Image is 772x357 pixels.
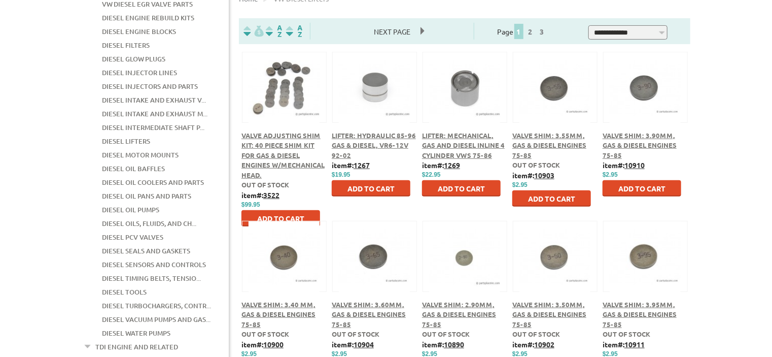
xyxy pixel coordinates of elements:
[263,190,279,200] u: 3522
[422,340,464,349] b: item#:
[241,131,325,179] a: Valve Adjusting Shim Kit: 40 Piece Shim kit for Gas & Diesel engines w/Mechanical Head.
[624,160,645,170] u: 10910
[102,39,150,52] a: Diesel Filters
[257,214,304,223] span: Add to Cart
[102,135,150,148] a: Diesel Lifters
[603,180,681,197] button: Add to Cart
[422,171,441,178] span: $22.95
[332,160,370,170] b: item#:
[241,180,289,189] span: Out of stock
[514,24,523,39] span: 1
[603,160,645,170] b: item#:
[364,27,420,36] a: Next Page
[241,210,320,226] button: Add to Cart
[603,131,677,159] a: Valve Shim: 3.90mm, Gas & Diesel Engines 75-85
[512,300,586,329] a: Valve Shim: 3.50mm, Gas & Diesel Engines 75-85
[102,217,196,230] a: Diesel Oils, Fluids, and Ch...
[102,176,204,189] a: Diesel Oil Coolers and Parts
[603,171,618,178] span: $2.95
[102,244,190,257] a: Diesel Seals and Gaskets
[512,160,560,169] span: Out of stock
[102,93,206,107] a: Diesel Intake and Exhaust V...
[102,258,206,271] a: Diesel Sensors and Controls
[422,131,505,159] a: Lifter: Mechanical, Gas and Diesel Inline 4 cylinder VWs 75-86
[102,189,191,203] a: Diesel Oil Pans and Parts
[512,330,560,338] span: Out of stock
[512,340,554,349] b: item#:
[102,148,179,161] a: Diesel Motor Mounts
[534,171,554,180] u: 10903
[102,80,198,93] a: Diesel Injectors and Parts
[264,25,284,37] img: Sort by Headline
[241,330,289,338] span: Out of stock
[102,272,201,285] a: Diesel Timing Belts, Tensio...
[332,330,379,338] span: Out of stock
[364,24,420,39] span: Next Page
[102,327,170,340] a: Diesel Water Pumps
[603,340,645,349] b: item#:
[332,171,350,178] span: $19.95
[354,340,374,349] u: 10904
[444,340,464,349] u: 10890
[332,300,406,329] a: Valve Shim: 3.60mm, Gas & Diesel Engines 75-85
[422,330,470,338] span: Out of stock
[102,52,165,66] a: Diesel Glow Plugs
[102,313,210,326] a: Diesel Vacuum Pumps and Gas...
[102,162,165,175] a: Diesel Oil Baffles
[512,171,554,180] b: item#:
[102,285,147,299] a: Diesel Tools
[102,66,177,79] a: Diesel Injector Lines
[603,300,677,329] a: Valve Shim: 3.95mm, Gas & Diesel Engines 75-85
[347,184,395,193] span: Add to Cart
[102,25,176,38] a: Diesel Engine Blocks
[332,131,416,159] a: Lifter: Hydraulic 85-96 Gas & Diesel, VR6-12V 92-02
[474,23,571,40] div: Page
[528,194,575,203] span: Add to Cart
[526,27,535,36] a: 2
[603,330,650,338] span: Out of stock
[241,201,260,208] span: $99.95
[102,203,159,216] a: Diesel Oil Pumps
[243,25,264,37] img: filterpricelow.svg
[332,180,410,197] button: Add to Cart
[241,340,284,349] b: item#:
[354,160,370,170] u: 1267
[422,160,460,170] b: item#:
[618,184,665,193] span: Add to Cart
[263,340,284,349] u: 10900
[534,340,554,349] u: 10902
[102,121,204,134] a: Diesel Intermediate Shaft P...
[444,160,460,170] u: 1269
[102,231,163,244] a: Diesel PCV Valves
[438,184,485,193] span: Add to Cart
[102,107,207,120] a: Diesel Intake and Exhaust M...
[102,11,194,24] a: Diesel Engine Rebuild Kits
[241,300,315,329] a: Valve Shim: 3.40 mm, Gas & Diesel Engines 75-85
[422,300,496,329] a: Valve Shim: 2.90mm, Gas & Diesel Engines 75-85
[512,181,528,188] span: $2.95
[538,27,547,36] a: 3
[512,190,591,207] button: Add to Cart
[241,190,279,200] b: item#:
[332,340,374,349] b: item#:
[102,299,211,312] a: Diesel Turbochargers, Contr...
[624,340,645,349] u: 10911
[422,180,501,197] button: Add to Cart
[284,25,304,37] img: Sort by Sales Rank
[512,131,586,159] a: Valve Shim: 3.55mm, Gas & Diesel Engines 75-85
[95,340,178,353] a: TDI Engine and Related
